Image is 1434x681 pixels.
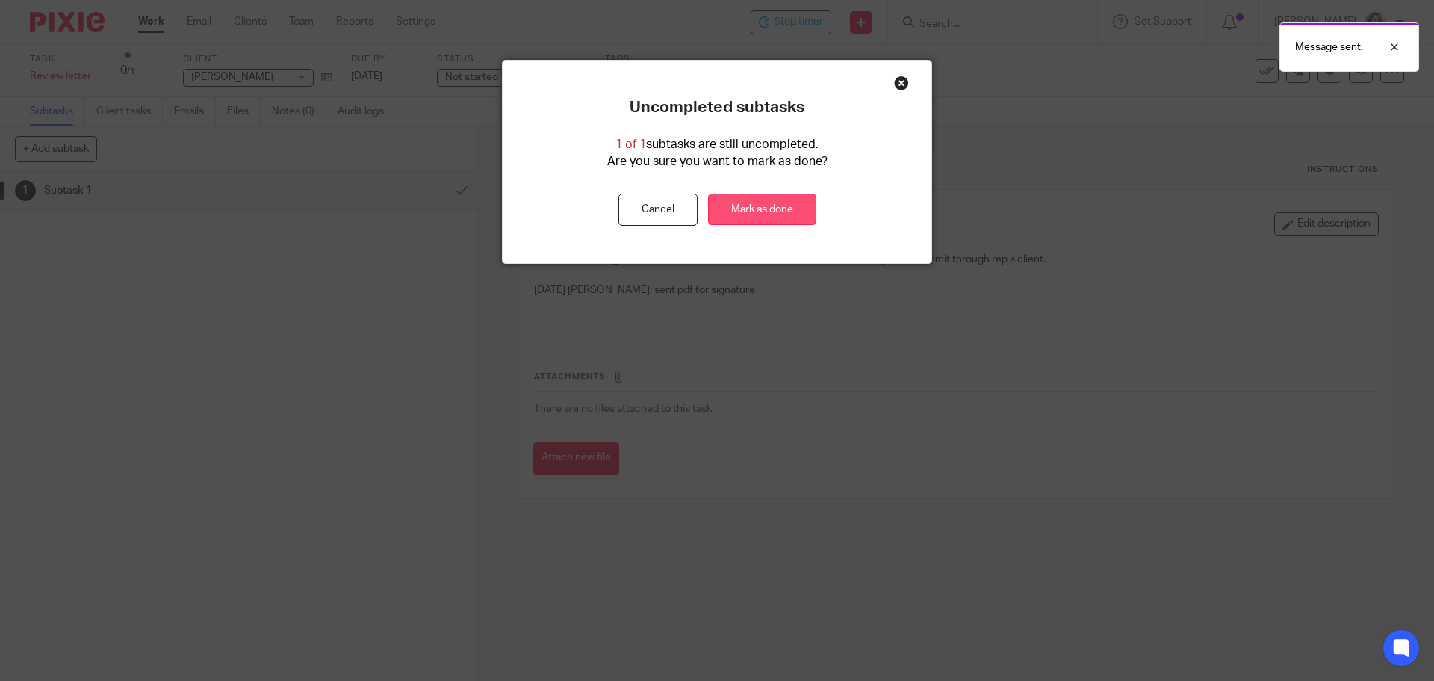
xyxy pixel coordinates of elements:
[615,138,646,150] span: 1 of 1
[894,76,909,90] div: Close this dialog window
[708,194,816,226] a: Mark as done
[615,136,819,153] p: subtasks are still uncompleted.
[618,194,698,226] button: Cancel
[1295,40,1363,55] p: Message sent.
[630,98,804,117] p: Uncompleted subtasks
[607,153,828,170] p: Are you sure you want to mark as done?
